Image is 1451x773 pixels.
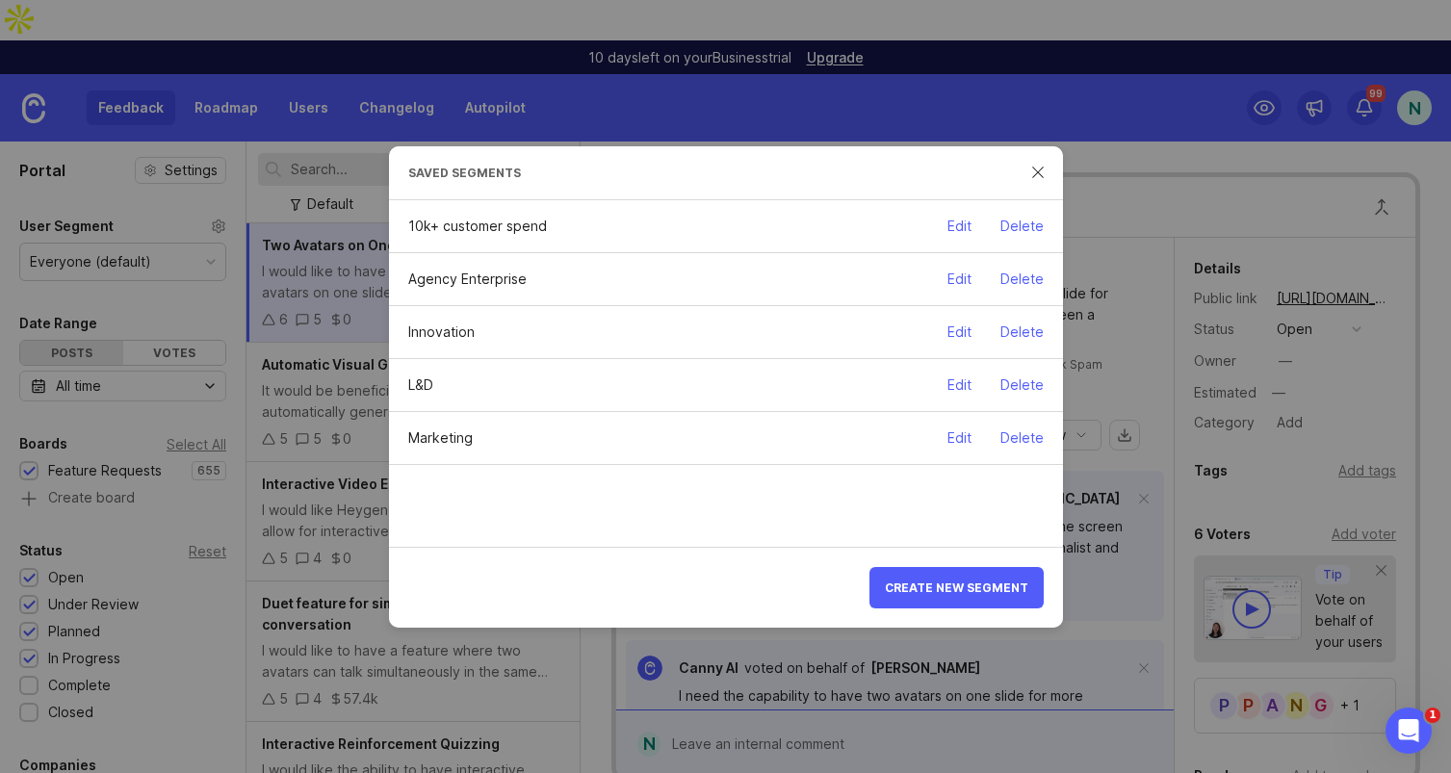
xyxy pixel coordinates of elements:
[1386,708,1432,754] iframe: Intercom live chat
[408,378,433,392] div: L&D
[869,567,1044,608] button: Create New Segment
[947,272,972,286] div: Edit
[408,219,547,233] div: 10k+ customer spend
[947,378,972,392] div: Edit
[1000,325,1044,339] div: Delete
[1000,378,1044,392] div: Delete
[408,272,527,286] div: Agency Enterprise
[1000,272,1044,286] div: Delete
[408,325,475,339] div: Innovation
[947,431,972,445] div: Edit
[408,166,521,180] div: Saved segments
[947,325,972,339] div: Edit
[947,219,972,233] div: Edit
[885,580,1028,595] span: Create New Segment
[408,431,473,445] div: Marketing
[1000,431,1044,445] div: Delete
[1000,219,1044,233] div: Delete
[1425,708,1440,723] span: 1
